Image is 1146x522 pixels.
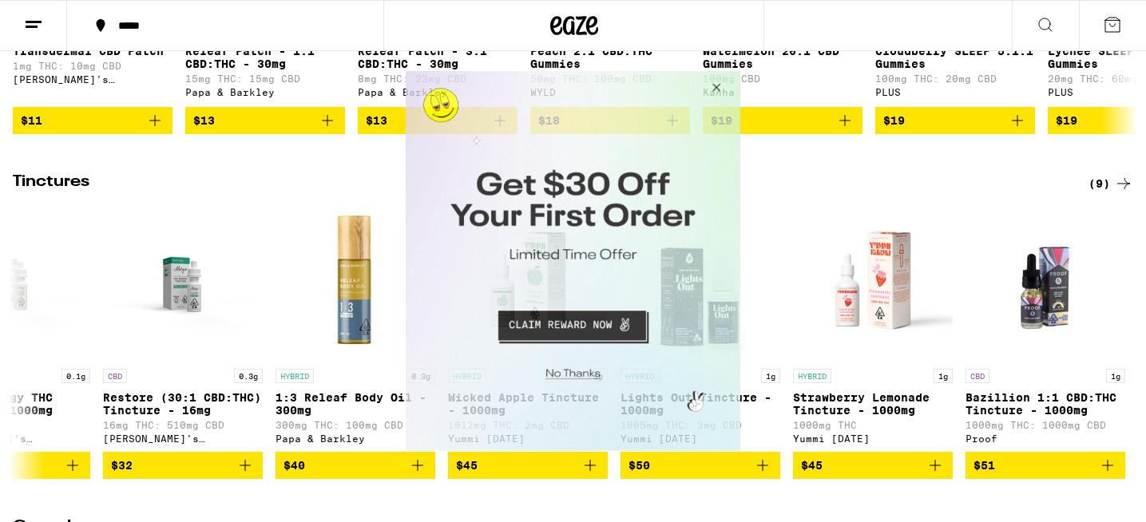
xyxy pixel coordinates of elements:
[13,74,172,85] div: [PERSON_NAME]'s Medicinals
[883,114,905,127] span: $19
[103,201,263,452] a: Open page for Restore (30:1 CBD:THC) Tincture - 16mg from Mary's Medicinals
[966,369,989,383] p: CBD
[966,433,1125,444] div: Proof
[358,73,517,84] p: 8mg THC: 23mg CBD
[185,73,345,84] p: 15mg THC: 15mg CBD
[366,114,387,127] span: $13
[875,107,1035,134] button: Add to bag
[974,459,995,472] span: $51
[966,201,1125,361] img: Proof - Bazillion 1:1 CBD:THC Tincture - 1000mg
[276,452,435,479] button: Add to bag
[193,114,215,127] span: $13
[276,391,435,417] p: 1:3 Releaf Body Oil - 300mg
[966,201,1125,452] a: Open page for Bazillion 1:1 CBD:THC Tincture - 1000mg from Proof
[13,107,172,134] button: Add to bag
[406,71,740,451] div: Modal Overlay Box
[966,391,1125,417] p: Bazillion 1:1 CBD:THC Tincture - 1000mg
[103,201,263,361] img: Mary's Medicinals - Restore (30:1 CBD:THC) Tincture - 16mg
[793,420,953,430] p: 1000mg THC
[793,433,953,444] div: Yummi [DATE]
[448,452,608,479] button: Add to bag
[966,452,1125,479] button: Add to bag
[276,201,435,361] img: Papa & Barkley - 1:3 Releaf Body Oil - 300mg
[276,420,435,430] p: 300mg THC: 100mg CBD
[284,459,305,472] span: $40
[1089,174,1133,193] a: (9)
[703,107,862,134] button: Add to bag
[703,73,862,84] p: 100mg CBD
[111,459,133,472] span: $32
[234,369,263,383] p: 0.3g
[21,114,42,127] span: $11
[530,45,690,70] p: Peach 2:1 CBD:THC Gummies
[793,369,831,383] p: HYBRID
[875,73,1035,84] p: 100mg THC: 20mg CBD
[966,420,1125,430] p: 1000mg THC: 1000mg CBD
[103,452,263,479] button: Add to bag
[13,61,172,71] p: 1mg THC: 10mg CBD
[875,87,1035,97] div: PLUS
[875,45,1035,70] p: Cloudberry SLEEP 5:1:1 Gummies
[406,71,740,451] iframe: Modal Overlay Box Frame
[10,11,115,24] span: Hi. Need any help?
[13,45,172,57] p: Transdermal CBD Patch
[1106,369,1125,383] p: 1g
[103,369,127,383] p: CBD
[276,201,435,452] a: Open page for 1:3 Releaf Body Oil - 300mg from Papa & Barkley
[103,433,263,444] div: [PERSON_NAME]'s Medicinals
[358,45,517,70] p: Releaf Patch - 3:1 CBD:THC - 30mg
[276,433,435,444] div: Papa & Barkley
[793,201,953,361] img: Yummi Karma - Strawberry Lemonade Tincture - 1000mg
[103,391,263,417] p: Restore (30:1 CBD:THC) Tincture - 16mg
[185,107,345,134] button: Add to bag
[703,87,862,97] div: Kanha
[793,452,953,479] button: Add to bag
[761,369,780,383] p: 1g
[358,107,517,134] button: Add to bag
[103,420,263,430] p: 16mg THC: 510mg CBD
[185,87,345,97] div: Papa & Barkley
[793,201,953,452] a: Open page for Strawberry Lemonade Tincture - 1000mg from Yummi Karma
[703,45,862,70] p: Watermelon 20:1 CBD Gummies
[456,459,478,472] span: $45
[358,87,517,97] div: Papa & Barkley
[629,459,650,472] span: $50
[801,459,823,472] span: $45
[934,369,953,383] p: 1g
[621,452,780,479] button: Add to bag
[13,174,1055,193] h2: Tinctures
[1056,114,1077,127] span: $19
[276,369,314,383] p: HYBRID
[793,391,953,417] p: Strawberry Lemonade Tincture - 1000mg
[185,45,345,70] p: Releaf Patch - 1:1 CBD:THC - 30mg
[61,369,90,383] p: 0.1g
